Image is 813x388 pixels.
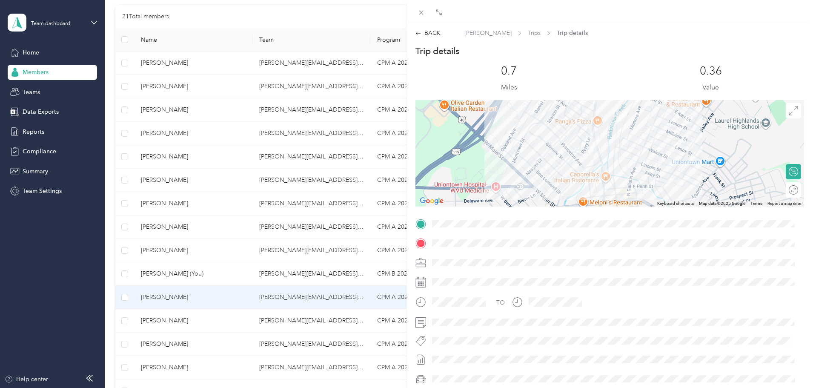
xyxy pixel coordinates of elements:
[702,82,719,93] p: Value
[657,201,694,207] button: Keyboard shortcuts
[501,64,517,78] p: 0.7
[418,195,446,207] img: Google
[501,82,517,93] p: Miles
[767,201,802,206] a: Report a map error
[415,45,459,57] p: Trip details
[750,201,762,206] a: Terms (opens in new tab)
[464,29,512,37] span: [PERSON_NAME]
[496,298,505,307] div: TO
[699,201,745,206] span: Map data ©2025 Google
[557,29,588,37] span: Trip details
[418,195,446,207] a: Open this area in Google Maps (opens a new window)
[528,29,541,37] span: Trips
[765,340,813,388] iframe: Everlance-gr Chat Button Frame
[415,29,441,37] div: BACK
[700,64,722,78] p: 0.36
